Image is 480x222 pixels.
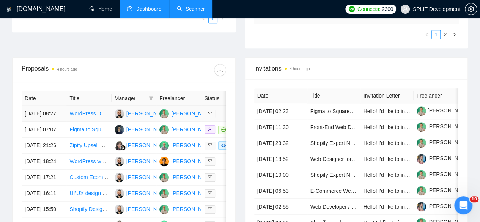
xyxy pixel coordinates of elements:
a: Front-End Web Developer (Checkout Champ Specialist) - Remote [310,124,466,130]
div: [PERSON_NAME] [126,189,170,197]
img: VN [115,141,124,150]
td: [DATE] 18:52 [254,151,307,167]
td: [DATE] 16:11 [22,186,66,202]
span: mail [208,143,212,148]
div: [PERSON_NAME] [171,173,215,181]
span: Status [205,94,236,102]
img: IT [159,173,169,182]
img: c1tPiRSB3ejmbVPlA7cMFenddVYzOzGew8caP9M9l5STVpR4-j969z0zM7w60Li8md [417,202,426,211]
td: [DATE] 23:32 [254,135,307,151]
img: c1I1jlNXYbhMGmEkah5q0qBo99d_CfJw0MuJZXg8_o8k8DCJsq0NdrYT0iIH_Lf4o4 [417,122,426,132]
img: c1I1jlNXYbhMGmEkah5q0qBo99d_CfJw0MuJZXg8_o8k8DCJsq0NdrYT0iIH_Lf4o4 [417,138,426,148]
a: IT[PERSON_NAME] [159,110,215,116]
span: filter [149,96,153,101]
th: Freelancer [414,88,467,103]
td: [DATE] 06:53 [254,183,307,199]
time: 4 hours ago [290,67,310,71]
a: IT[PERSON_NAME] [159,174,215,180]
a: Web Designer for “Coming Soon” Landing Page [310,156,423,162]
span: message [221,127,226,132]
img: BC [115,173,124,182]
img: IP [159,157,169,166]
a: searchScanner [177,6,205,12]
button: left [422,30,431,39]
th: Title [66,91,111,106]
a: Custom Ecommerce React & Laravel [69,174,157,180]
img: c1I1jlNXYbhMGmEkah5q0qBo99d_CfJw0MuJZXg8_o8k8DCJsq0NdrYT0iIH_Lf4o4 [417,170,426,179]
div: [PERSON_NAME] [171,125,215,134]
img: IT [159,125,169,134]
td: UI\UX design for landing page and Wordpress implementation for consultancy business [66,186,111,202]
td: [DATE] 17:21 [22,170,66,186]
li: 2 [441,30,450,39]
a: UI\UX design for landing page and Wordpress implementation for consultancy business [69,190,275,196]
th: Date [254,88,307,103]
a: 2 [441,30,449,39]
img: BC [115,109,124,118]
td: WordPress Developer with Elementor Experience [66,106,111,122]
a: BC[PERSON_NAME] [115,158,170,164]
td: [DATE] 02:55 [254,199,307,215]
td: [DATE] 10:00 [254,167,307,183]
span: right [452,32,456,37]
a: IT[PERSON_NAME] [159,190,215,196]
td: [DATE] 11:30 [254,119,307,135]
span: mail [208,175,212,179]
td: Figma to Squarespace Site Translation [66,122,111,138]
td: Shopify Expert Needed to Redesign and Polish Fashion E-Commerce Website [307,135,360,151]
td: [DATE] 07:07 [22,122,66,138]
li: Previous Page [199,14,208,23]
a: [PERSON_NAME] [417,171,471,177]
button: right [217,14,227,23]
img: upwork-logo.png [349,6,355,12]
span: user [403,6,408,12]
th: Manager [112,91,156,106]
a: [PERSON_NAME] [417,139,471,145]
div: Proposals [22,64,124,76]
span: 2300 [382,5,393,13]
span: mail [208,159,212,164]
a: setting [465,6,477,12]
li: Next Page [450,30,459,39]
img: IT [159,205,169,214]
div: [PERSON_NAME] [126,141,170,150]
span: mail [208,111,212,116]
span: Manager [115,94,146,102]
span: setting [465,6,477,12]
a: VK[PERSON_NAME] [159,142,215,148]
img: BC [115,157,124,166]
a: IP[PERSON_NAME] [159,158,215,164]
td: E-Commerce Website Development for Hairdresser and Barber Furniture [307,183,360,199]
button: setting [465,3,477,15]
span: Invitations [254,64,459,73]
img: logo [6,3,12,16]
span: right [220,16,224,21]
th: Invitation Letter [360,88,414,103]
a: [PERSON_NAME] [417,123,471,129]
th: Date [22,91,66,106]
a: BC[PERSON_NAME] [115,190,170,196]
a: homeHome [89,6,112,12]
a: WordPress Developer with Elementor Experience [69,110,186,117]
li: 1 [431,30,441,39]
div: [PERSON_NAME] [126,205,170,213]
img: gigradar-bm.png [120,145,126,150]
td: [DATE] 02:23 [254,103,307,119]
img: BC [115,189,124,198]
td: Web Designer for “Coming Soon” Landing Page [307,151,360,167]
td: Front-End Web Developer (Checkout Champ Specialist) - Remote [307,119,360,135]
a: IT[PERSON_NAME] [159,206,215,212]
iframe: Intercom live chat [454,196,472,214]
span: dashboard [127,6,132,11]
img: IT [159,189,169,198]
img: IT [159,109,169,118]
span: Dashboard [136,6,162,12]
img: KM [115,125,124,134]
li: Previous Page [422,30,431,39]
a: BC[PERSON_NAME] [115,174,170,180]
td: Shopify Expert Needed to Build Luxury Watch Online Store [307,167,360,183]
div: [PERSON_NAME] [171,189,215,197]
div: [PERSON_NAME] [126,173,170,181]
div: [PERSON_NAME] [126,109,170,118]
th: Title [307,88,360,103]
